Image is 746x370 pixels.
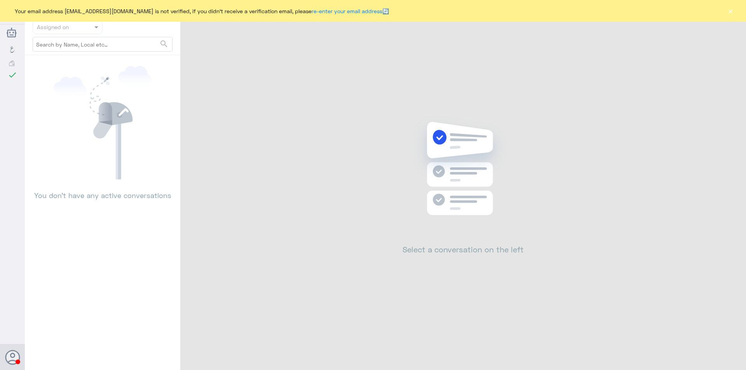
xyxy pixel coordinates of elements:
[159,39,169,49] span: search
[312,8,382,14] a: re-enter your email address
[159,38,169,50] button: search
[403,245,524,254] h2: Select a conversation on the left
[727,7,734,15] button: ×
[8,70,17,80] i: check
[33,179,173,201] p: You don’t have any active conversations
[15,7,389,15] span: Your email address [EMAIL_ADDRESS][DOMAIN_NAME] is not verified, if you didn't receive a verifica...
[33,37,172,51] input: Search by Name, Local etc…
[5,350,20,365] button: Avatar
